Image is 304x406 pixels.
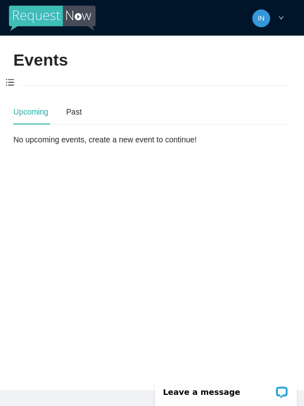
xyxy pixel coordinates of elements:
[13,133,291,146] div: No upcoming events, create a new event to continue!
[13,49,68,72] h2: Events
[278,15,284,21] span: down
[9,6,96,31] img: RequestNow
[66,106,82,118] div: Past
[252,9,270,27] img: 5007bee7c59ef8fc6bd867d4aa71cdfc
[13,106,48,118] div: Upcoming
[148,371,304,406] iframe: LiveChat chat widget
